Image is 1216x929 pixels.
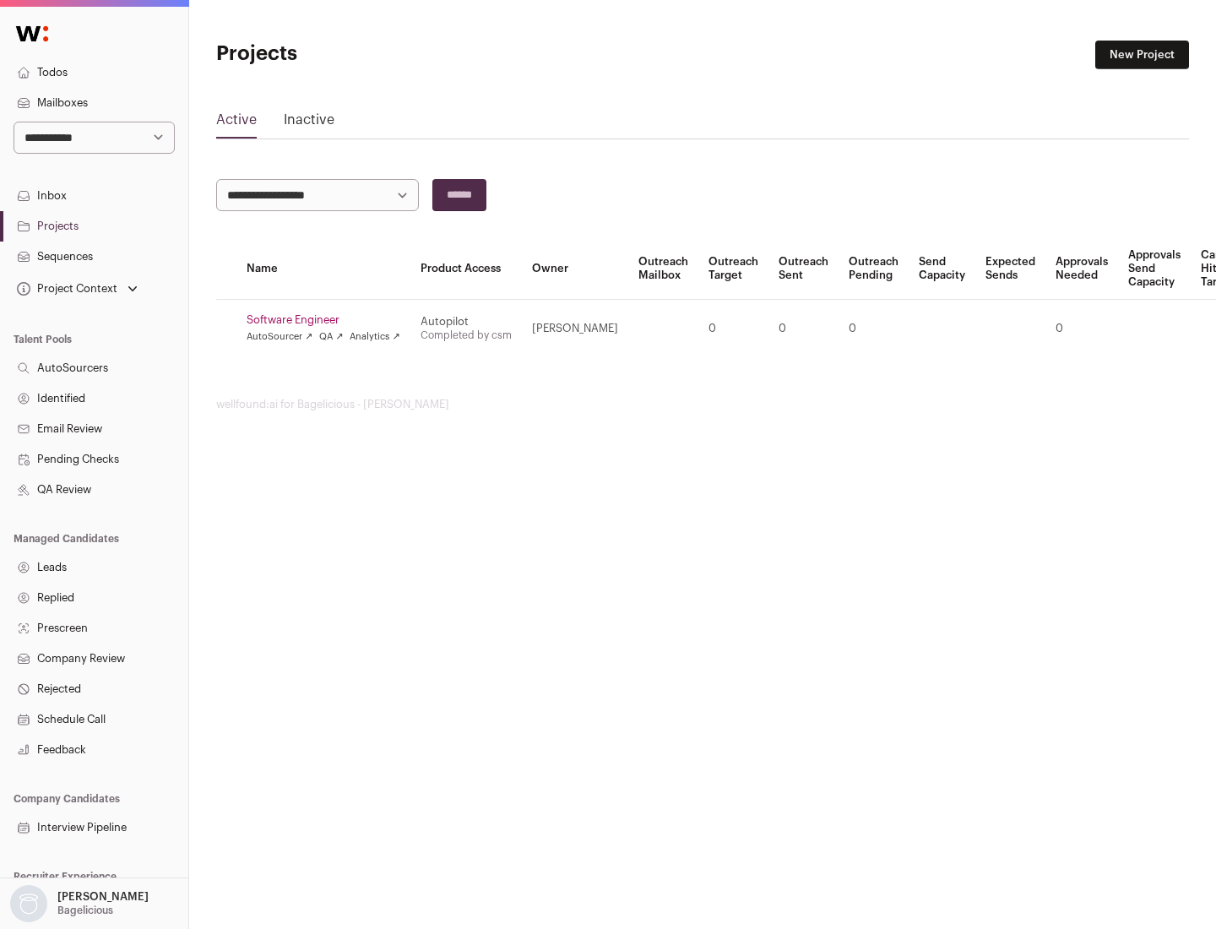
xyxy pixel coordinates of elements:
[768,300,839,358] td: 0
[421,315,512,329] div: Autopilot
[57,904,113,917] p: Bagelicious
[975,238,1045,300] th: Expected Sends
[410,238,522,300] th: Product Access
[14,282,117,296] div: Project Context
[216,398,1189,411] footer: wellfound:ai for Bagelicious - [PERSON_NAME]
[247,330,312,344] a: AutoSourcer ↗
[216,41,540,68] h1: Projects
[1095,41,1189,69] a: New Project
[247,313,400,327] a: Software Engineer
[7,17,57,51] img: Wellfound
[909,238,975,300] th: Send Capacity
[768,238,839,300] th: Outreach Sent
[236,238,410,300] th: Name
[319,330,343,344] a: QA ↗
[698,300,768,358] td: 0
[216,110,257,137] a: Active
[10,885,47,922] img: nopic.png
[839,300,909,358] td: 0
[350,330,399,344] a: Analytics ↗
[628,238,698,300] th: Outreach Mailbox
[698,238,768,300] th: Outreach Target
[522,300,628,358] td: [PERSON_NAME]
[1045,238,1118,300] th: Approvals Needed
[839,238,909,300] th: Outreach Pending
[421,330,512,340] a: Completed by csm
[57,890,149,904] p: [PERSON_NAME]
[1118,238,1191,300] th: Approvals Send Capacity
[14,277,141,301] button: Open dropdown
[7,885,152,922] button: Open dropdown
[1045,300,1118,358] td: 0
[522,238,628,300] th: Owner
[284,110,334,137] a: Inactive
